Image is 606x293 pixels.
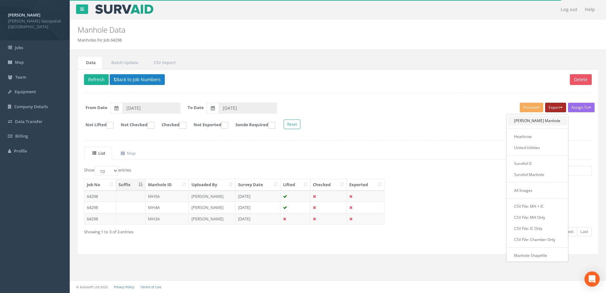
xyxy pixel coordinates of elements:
[508,251,567,260] a: Manhole Shapefile
[122,103,180,114] input: From Date
[84,166,131,175] label: Show entries
[14,104,48,109] span: Company Details
[116,179,145,191] th: Suffix: activate to sort column descending
[145,191,189,202] td: MH5A
[545,103,566,112] button: Export
[219,103,277,114] input: To Date
[79,122,113,129] label: Not Lifted
[121,150,136,156] uib-tab-heading: Map
[235,191,281,202] td: [DATE]
[140,285,161,289] a: Terms of Use
[189,213,235,225] td: [PERSON_NAME]
[189,179,235,191] th: Uploaded By: activate to sort column ascending
[189,191,235,202] td: [PERSON_NAME]
[508,235,567,244] a: CSV File: Chamber Only
[8,18,62,30] span: [PERSON_NAME] Geospatial [GEOGRAPHIC_DATA]
[584,271,600,287] div: Open Intercom Messenger
[577,227,592,236] a: Last
[235,179,281,191] th: Survey Date: activate to sort column ascending
[155,122,186,129] label: Checked
[508,159,567,168] a: SurvAid IC
[84,202,116,213] td: 64298
[14,148,27,154] span: Profile
[15,45,23,50] span: Jobs
[189,202,235,213] td: [PERSON_NAME]
[84,213,116,225] td: 64298
[15,89,36,94] span: Equipment
[15,59,24,65] span: Map
[94,166,118,175] select: Showentries
[284,120,300,129] button: Reset
[508,201,567,211] a: CSV File: MH + IC
[508,170,567,179] a: SurvAid Manhole
[114,285,134,289] a: Privacy Policy
[113,147,142,160] a: Map
[15,74,26,80] span: Team
[78,26,510,34] h2: Manhole Data
[84,191,116,202] td: 64298
[145,179,189,191] th: Manhole ID: activate to sort column ascending
[188,105,204,111] label: To Date
[187,122,228,129] label: Not Exported
[8,12,40,18] strong: [PERSON_NAME]
[110,74,165,85] button: Back to Job Numbers
[8,10,62,30] a: [PERSON_NAME] [PERSON_NAME] Geospatial [GEOGRAPHIC_DATA]
[235,213,281,225] td: [DATE]
[229,122,275,129] label: Sonde Required
[84,226,290,235] div: Showing 1 to 3 of 3 entries
[84,179,116,191] th: Job No: activate to sort column ascending
[508,132,567,141] a: Heathrow
[568,103,595,112] button: Assign To
[508,212,567,222] a: CSV File: MH Only
[145,56,182,69] a: CSV Import
[520,103,543,112] button: Preview
[280,179,310,191] th: Lifted: activate to sort column ascending
[84,147,112,160] a: List
[103,56,145,69] a: Batch Update
[86,105,107,111] label: From Date
[76,285,108,289] small: © Kullasoft Ltd 2025
[570,74,592,85] button: Delete
[508,143,567,153] a: United Utilities
[310,179,347,191] th: Checked: activate to sort column ascending
[15,133,28,139] span: Billing
[78,56,102,69] a: Data
[92,150,105,156] uib-tab-heading: List
[508,116,567,126] a: [PERSON_NAME] Manhole
[235,202,281,213] td: [DATE]
[145,202,189,213] td: MH4A
[15,119,42,124] span: Data Transfer
[508,224,567,233] a: CSV File: IC Only
[84,74,109,85] button: Refresh
[78,37,122,43] li: Manholes for Job 64298
[114,122,154,129] label: Not Checked
[145,213,189,225] td: MH3A
[508,186,567,195] a: All Images
[347,179,384,191] th: Exported: activate to sort column ascending
[561,227,577,236] a: Next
